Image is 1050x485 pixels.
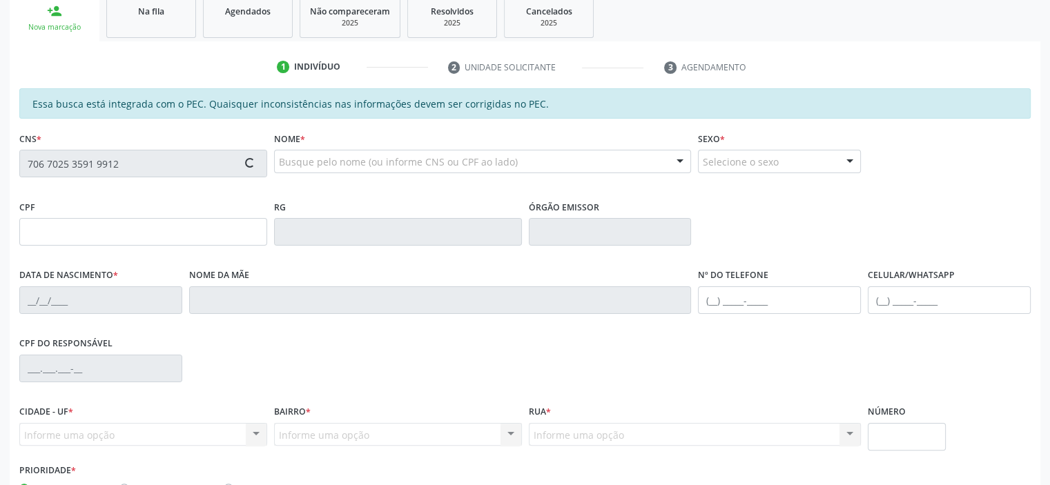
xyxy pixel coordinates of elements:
label: Celular/WhatsApp [868,265,955,286]
div: 1 [277,61,289,73]
input: ___.___.___-__ [19,355,182,382]
label: Data de nascimento [19,265,118,286]
div: Essa busca está integrada com o PEC. Quaisquer inconsistências nas informações devem ser corrigid... [19,88,1031,119]
div: 2025 [418,18,487,28]
span: Não compareceram [310,6,390,17]
label: CPF [19,197,35,218]
label: Órgão emissor [529,197,599,218]
label: Nome da mãe [189,265,249,286]
div: Indivíduo [294,61,340,73]
input: (__) _____-_____ [698,286,861,314]
div: person_add [47,3,62,19]
span: Selecione o sexo [703,155,779,169]
span: Resolvidos [431,6,474,17]
div: 2025 [514,18,583,28]
span: Na fila [138,6,164,17]
label: Número [868,402,906,423]
span: Agendados [225,6,271,17]
label: Bairro [274,402,311,423]
input: __/__/____ [19,286,182,314]
div: Nova marcação [19,22,90,32]
label: CPF do responsável [19,333,113,355]
input: (__) _____-_____ [868,286,1031,314]
span: Cancelados [526,6,572,17]
div: 2025 [310,18,390,28]
label: RG [274,197,286,218]
label: Rua [529,402,551,423]
label: Sexo [698,128,725,150]
span: Busque pelo nome (ou informe CNS ou CPF ao lado) [279,155,518,169]
label: Nº do Telefone [698,265,768,286]
label: CNS [19,128,41,150]
label: Cidade - UF [19,402,73,423]
label: Nome [274,128,305,150]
